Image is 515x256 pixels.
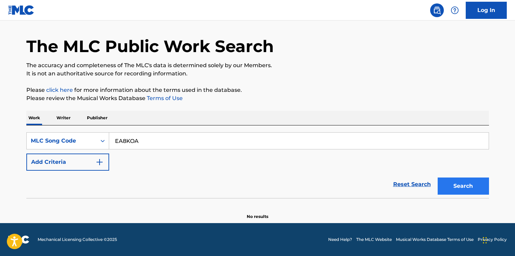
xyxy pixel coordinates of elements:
a: click here [46,87,73,93]
p: Please for more information about the terms used in the database. [26,86,489,94]
p: It is not an authoritative source for recording information. [26,70,489,78]
a: Reset Search [390,177,434,192]
div: Widget chat [481,223,515,256]
a: Log In [466,2,507,19]
img: search [433,6,441,14]
h1: The MLC Public Work Search [26,36,274,57]
a: Terms of Use [145,95,183,101]
form: Search Form [26,132,489,198]
a: Privacy Policy [478,236,507,243]
p: No results [247,205,268,220]
button: Search [438,178,489,195]
img: help [451,6,459,14]
a: The MLC Website [356,236,392,243]
img: MLC Logo [8,5,35,15]
p: Publisher [85,111,110,125]
div: Trascina [483,230,487,251]
p: Please review the Musical Works Database [26,94,489,102]
button: Add Criteria [26,154,109,171]
iframe: Chat Widget [481,223,515,256]
a: Need Help? [328,236,352,243]
div: MLC Song Code [31,137,92,145]
p: Writer [54,111,73,125]
div: Help [448,3,462,17]
p: Work [26,111,42,125]
p: The accuracy and completeness of The MLC's data is determined solely by our Members. [26,61,489,70]
img: 9d2ae6d4665cec9f34b9.svg [95,158,104,166]
a: Public Search [430,3,444,17]
a: Musical Works Database Terms of Use [396,236,474,243]
img: logo [8,235,29,244]
span: Mechanical Licensing Collective © 2025 [38,236,117,243]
